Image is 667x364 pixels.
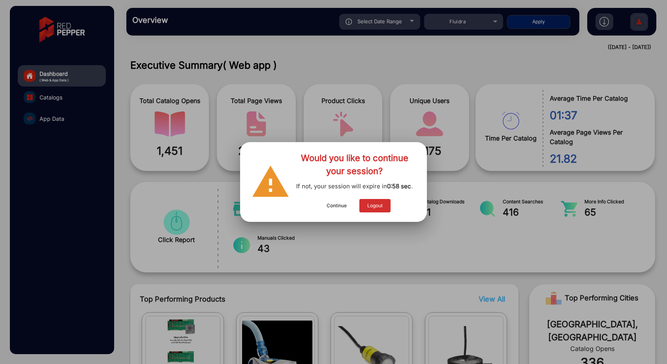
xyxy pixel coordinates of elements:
[387,182,411,190] strong: 0:58 sec
[291,152,417,178] p: Would you like to continue your session?
[291,182,417,191] p: If not, your session will expire in .
[319,199,355,212] button: Continue
[251,162,290,202] mat-icon: warning
[359,199,391,212] button: Logout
